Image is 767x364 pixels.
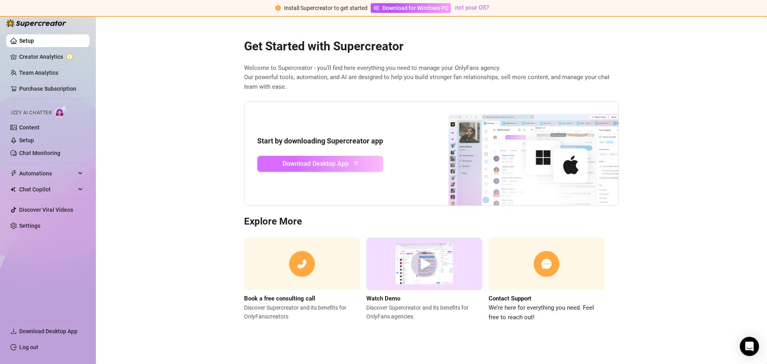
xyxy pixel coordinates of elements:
span: Download Desktop App [19,328,77,334]
a: not your OS? [455,4,489,11]
span: Download Desktop App [282,159,349,169]
img: logo-BBDzfeDw.svg [6,19,66,27]
a: Setup [19,38,34,44]
span: Install Supercreator to get started [284,5,368,11]
h2: Get Started with Supercreator [244,39,619,54]
a: Log out [19,344,38,350]
span: windows [374,5,379,11]
span: exclamation-circle [275,5,281,11]
span: thunderbolt [10,170,17,177]
span: Discover Supercreator and its benefits for OnlyFans agencies. [366,303,482,321]
span: Discover Supercreator and its benefits for OnlyFans creators [244,303,360,321]
img: AI Chatter [55,106,67,117]
span: We’re here for everything you need. Feel free to reach out! [489,303,604,322]
img: Chat Copilot [10,187,16,192]
a: Discover Viral Videos [19,207,73,213]
a: Book a free consulting callDiscover Supercreator and its benefits for OnlyFanscreators [244,238,360,322]
strong: Watch Demo [366,295,400,302]
span: Automations [19,167,76,180]
span: Welcome to Supercreator - you’ll find here everything you need to manage your OnlyFans agency. Ou... [244,64,619,92]
strong: Book a free consulting call [244,295,315,302]
img: supercreator demo [366,238,482,290]
strong: Start by downloading Supercreator app [257,137,383,145]
span: Chat Copilot [19,183,76,196]
a: Setup [19,137,34,143]
img: contact support [489,238,604,290]
span: Izzy AI Chatter [11,109,52,117]
a: Download for Windows PC [371,3,451,13]
span: Download for Windows PC [382,4,448,12]
strong: Contact Support [489,295,531,302]
a: Watch DemoDiscover Supercreator and its benefits for OnlyFans agencies. [366,238,482,322]
img: download app [419,102,618,206]
img: consulting call [244,238,360,290]
a: Chat Monitoring [19,150,60,156]
a: Content [19,124,40,131]
h3: Explore More [244,215,619,228]
a: Team Analytics [19,70,58,76]
a: Download Desktop Apparrow-up [257,156,383,172]
a: Settings [19,223,40,229]
div: Open Intercom Messenger [740,337,759,356]
a: Purchase Subscription [19,82,83,95]
span: arrow-up [351,159,360,168]
a: Creator Analytics exclamation-circle [19,50,83,63]
span: download [10,328,17,334]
